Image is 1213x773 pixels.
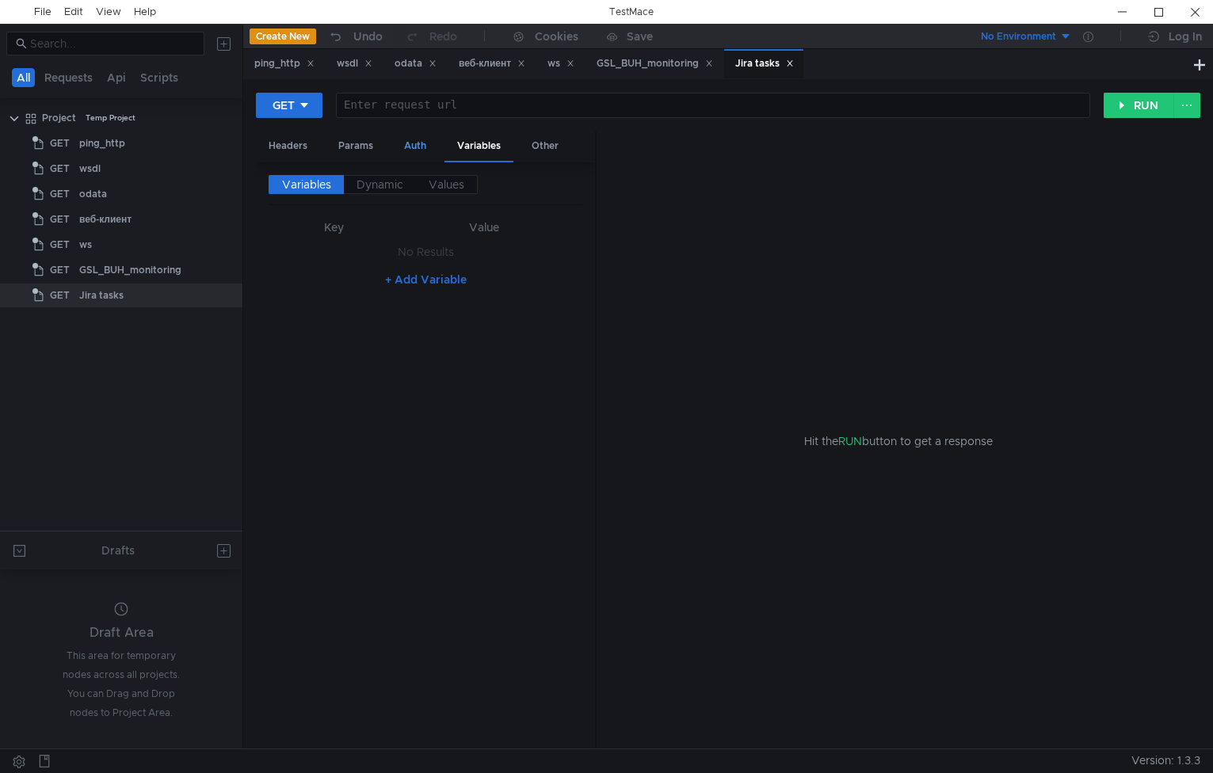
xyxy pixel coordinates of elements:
[254,55,315,72] div: ping_http
[444,131,513,162] div: Variables
[79,182,107,206] div: odata
[40,68,97,87] button: Requests
[838,434,862,448] span: RUN
[79,233,92,257] div: ws
[962,24,1072,49] button: No Environment
[391,131,439,161] div: Auth
[50,284,70,307] span: GET
[282,177,331,192] span: Variables
[1131,749,1200,772] span: Version: 1.3.3
[250,29,316,44] button: Create New
[627,31,653,42] div: Save
[399,218,570,237] th: Value
[597,55,713,72] div: GSL_BUH_monitoring
[269,218,399,237] th: Key
[804,432,993,450] span: Hit the button to get a response
[50,182,70,206] span: GET
[101,541,135,560] div: Drafts
[316,25,394,48] button: Undo
[535,27,578,46] div: Cookies
[79,131,125,155] div: ping_http
[79,284,124,307] div: Jira tasks
[1104,93,1174,118] button: RUN
[273,97,295,114] div: GET
[42,106,76,130] div: Project
[547,55,574,72] div: ws
[256,131,320,161] div: Headers
[353,27,383,46] div: Undo
[519,131,571,161] div: Other
[50,258,70,282] span: GET
[50,208,70,231] span: GET
[135,68,183,87] button: Scripts
[79,157,101,181] div: wsdl
[429,27,457,46] div: Redo
[79,258,181,282] div: GSL_BUH_monitoring
[394,25,468,48] button: Redo
[256,93,322,118] button: GET
[735,55,794,72] div: Jira tasks
[326,131,386,161] div: Params
[459,55,525,72] div: веб-клиент
[398,245,454,259] nz-embed-empty: No Results
[12,68,35,87] button: All
[50,233,70,257] span: GET
[50,131,70,155] span: GET
[357,177,403,192] span: Dynamic
[429,177,464,192] span: Values
[1169,27,1202,46] div: Log In
[30,35,195,52] input: Search...
[395,55,437,72] div: odata
[372,267,479,292] button: + Add Variable
[337,55,372,72] div: wsdl
[79,208,132,231] div: веб-клиент
[981,29,1056,44] div: No Environment
[50,157,70,181] span: GET
[102,68,131,87] button: Api
[86,106,135,130] div: Temp Project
